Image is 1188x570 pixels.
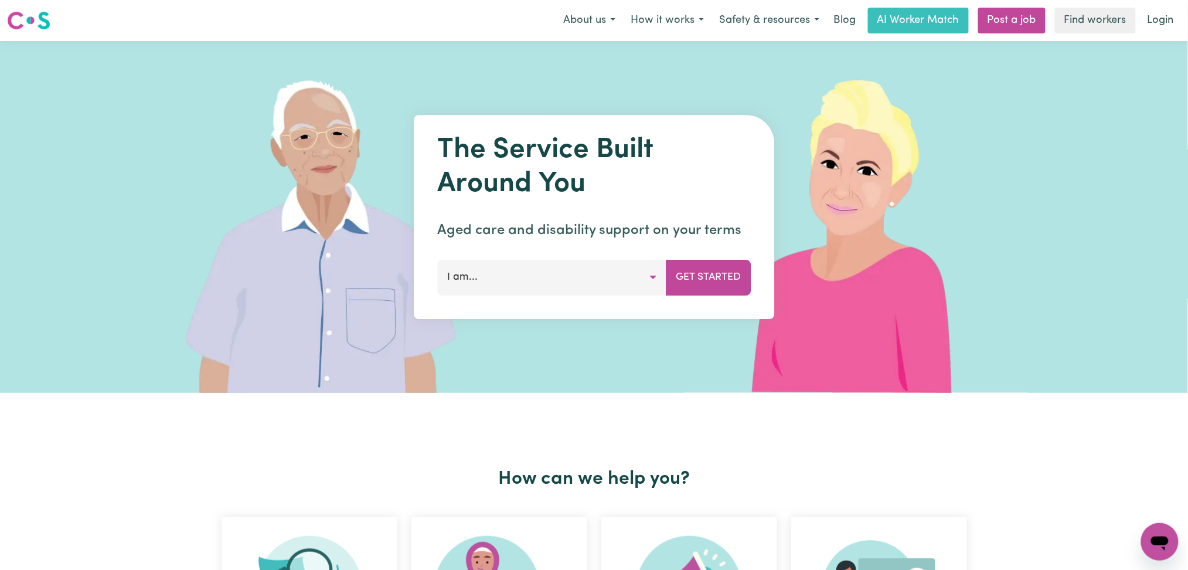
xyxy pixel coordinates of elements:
[978,8,1046,33] a: Post a job
[868,8,969,33] a: AI Worker Match
[215,468,974,490] h2: How can we help you?
[1141,8,1181,33] a: Login
[437,220,751,241] p: Aged care and disability support on your terms
[7,7,50,34] a: Careseekers logo
[623,8,712,33] button: How it works
[712,8,827,33] button: Safety & resources
[1141,523,1179,561] iframe: Button to launch messaging window
[1055,8,1136,33] a: Find workers
[437,260,666,295] button: I am...
[7,10,50,31] img: Careseekers logo
[827,8,863,33] a: Blog
[666,260,751,295] button: Get Started
[556,8,623,33] button: About us
[437,134,751,201] h1: The Service Built Around You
